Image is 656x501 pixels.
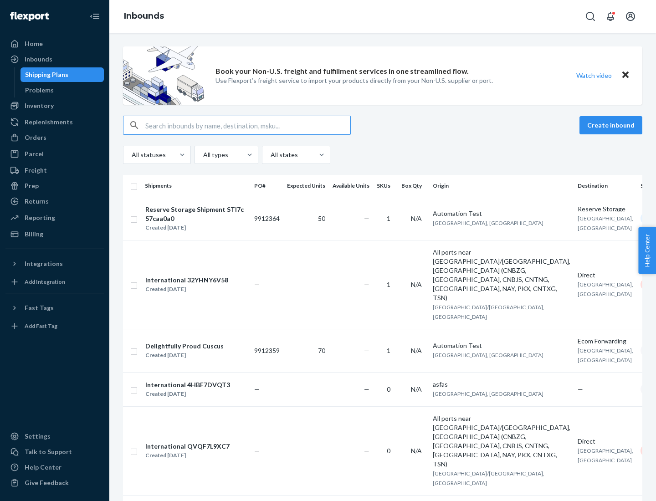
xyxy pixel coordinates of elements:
[578,347,633,363] span: [GEOGRAPHIC_DATA], [GEOGRAPHIC_DATA]
[5,210,104,225] a: Reporting
[25,432,51,441] div: Settings
[251,175,283,197] th: PO#
[387,385,390,393] span: 0
[621,7,640,26] button: Open account menu
[86,7,104,26] button: Close Navigation
[411,281,422,288] span: N/A
[578,281,633,297] span: [GEOGRAPHIC_DATA], [GEOGRAPHIC_DATA]
[5,163,104,178] a: Freight
[5,36,104,51] a: Home
[20,67,104,82] a: Shipping Plans
[638,227,656,274] button: Help Center
[364,281,369,288] span: —
[318,347,325,354] span: 70
[579,116,642,134] button: Create inbound
[251,329,283,372] td: 9912359
[215,76,493,85] p: Use Flexport’s freight service to import your products directly from your Non-U.S. supplier or port.
[373,175,398,197] th: SKUs
[318,215,325,222] span: 50
[398,175,429,197] th: Box Qty
[620,69,631,82] button: Close
[5,194,104,209] a: Returns
[25,213,55,222] div: Reporting
[25,259,63,268] div: Integrations
[581,7,600,26] button: Open Search Box
[578,447,633,464] span: [GEOGRAPHIC_DATA], [GEOGRAPHIC_DATA]
[25,322,57,330] div: Add Fast Tag
[145,223,246,232] div: Created [DATE]
[145,380,230,389] div: International 4HBF7DVQT3
[145,342,224,351] div: Delightfully Proud Cuscus
[578,385,583,393] span: —
[411,215,422,222] span: N/A
[601,7,620,26] button: Open notifications
[10,12,49,21] img: Flexport logo
[117,3,171,30] ol: breadcrumbs
[5,98,104,113] a: Inventory
[411,447,422,455] span: N/A
[433,380,570,389] div: asfas
[364,385,369,393] span: —
[429,175,574,197] th: Origin
[254,447,260,455] span: —
[25,447,72,456] div: Talk to Support
[202,150,203,159] input: All types
[25,133,46,142] div: Orders
[411,385,422,393] span: N/A
[25,463,61,472] div: Help Center
[364,347,369,354] span: —
[387,215,390,222] span: 1
[578,215,633,231] span: [GEOGRAPHIC_DATA], [GEOGRAPHIC_DATA]
[433,414,570,469] div: All ports near [GEOGRAPHIC_DATA]/[GEOGRAPHIC_DATA], [GEOGRAPHIC_DATA] (CNBZG, [GEOGRAPHIC_DATA], ...
[25,303,54,312] div: Fast Tags
[574,175,637,197] th: Destination
[578,271,633,280] div: Direct
[411,347,422,354] span: N/A
[145,351,224,360] div: Created [DATE]
[254,281,260,288] span: —
[25,230,43,239] div: Billing
[5,460,104,475] a: Help Center
[387,447,390,455] span: 0
[283,175,329,197] th: Expected Units
[433,341,570,350] div: Automation Test
[578,337,633,346] div: Ecom Forwarding
[5,227,104,241] a: Billing
[5,429,104,444] a: Settings
[270,150,271,159] input: All states
[5,256,104,271] button: Integrations
[329,175,373,197] th: Available Units
[5,130,104,145] a: Orders
[25,478,69,487] div: Give Feedback
[25,101,54,110] div: Inventory
[131,150,132,159] input: All statuses
[387,281,390,288] span: 1
[364,215,369,222] span: —
[433,470,544,486] span: [GEOGRAPHIC_DATA]/[GEOGRAPHIC_DATA], [GEOGRAPHIC_DATA]
[433,248,570,302] div: All ports near [GEOGRAPHIC_DATA]/[GEOGRAPHIC_DATA], [GEOGRAPHIC_DATA] (CNBZG, [GEOGRAPHIC_DATA], ...
[20,83,104,97] a: Problems
[145,285,228,294] div: Created [DATE]
[5,319,104,333] a: Add Fast Tag
[433,220,543,226] span: [GEOGRAPHIC_DATA], [GEOGRAPHIC_DATA]
[5,52,104,66] a: Inbounds
[25,181,39,190] div: Prep
[5,301,104,315] button: Fast Tags
[145,442,230,451] div: International QVQF7L9XC7
[364,447,369,455] span: —
[254,385,260,393] span: —
[124,11,164,21] a: Inbounds
[25,39,43,48] div: Home
[145,389,230,399] div: Created [DATE]
[25,70,68,79] div: Shipping Plans
[5,475,104,490] button: Give Feedback
[141,175,251,197] th: Shipments
[5,179,104,193] a: Prep
[25,278,65,286] div: Add Integration
[387,347,390,354] span: 1
[433,209,570,218] div: Automation Test
[145,451,230,460] div: Created [DATE]
[25,149,44,158] div: Parcel
[433,304,544,320] span: [GEOGRAPHIC_DATA]/[GEOGRAPHIC_DATA], [GEOGRAPHIC_DATA]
